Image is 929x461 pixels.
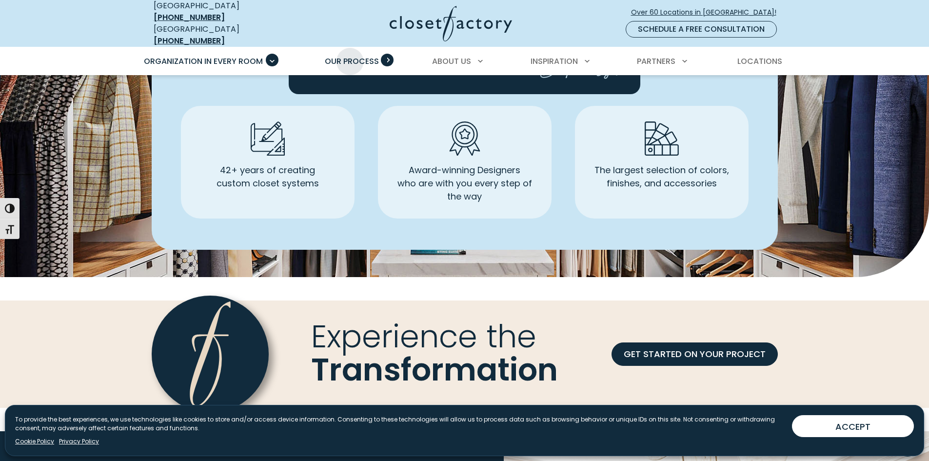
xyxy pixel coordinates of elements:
span: Inspiration [531,56,578,67]
span: About Us [432,56,471,67]
span: Experience the [311,315,536,358]
a: Over 60 Locations in [GEOGRAPHIC_DATA]! [631,4,785,21]
span: Organization in Every Room [144,56,263,67]
p: Award-winning Designers who are with you every step of the way [394,163,536,203]
span: Our Process [325,56,379,67]
p: The largest selection of colors, finishes, and accessories [594,163,729,203]
a: GET STARTED ON YOUR PROJECT [612,342,778,366]
a: Cookie Policy [15,437,54,446]
span: Our Difference is in the [311,55,535,82]
div: [GEOGRAPHIC_DATA] [154,23,295,47]
a: Schedule a Free Consultation [626,21,777,38]
button: ACCEPT [792,415,914,437]
img: Closet Factory Logo [390,6,512,41]
span: Over 60 Locations in [GEOGRAPHIC_DATA]! [631,7,784,18]
a: Privacy Policy [59,437,99,446]
span: Partners [637,56,675,67]
span: Locations [737,56,782,67]
p: To provide the best experiences, we use technologies like cookies to store and/or access device i... [15,415,784,433]
a: [PHONE_NUMBER] [154,35,225,46]
a: [PHONE_NUMBER] [154,12,225,23]
span: Transformation [311,348,558,391]
p: 42+ years of creating custom closet systems [217,163,319,190]
nav: Primary Menu [137,48,792,75]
